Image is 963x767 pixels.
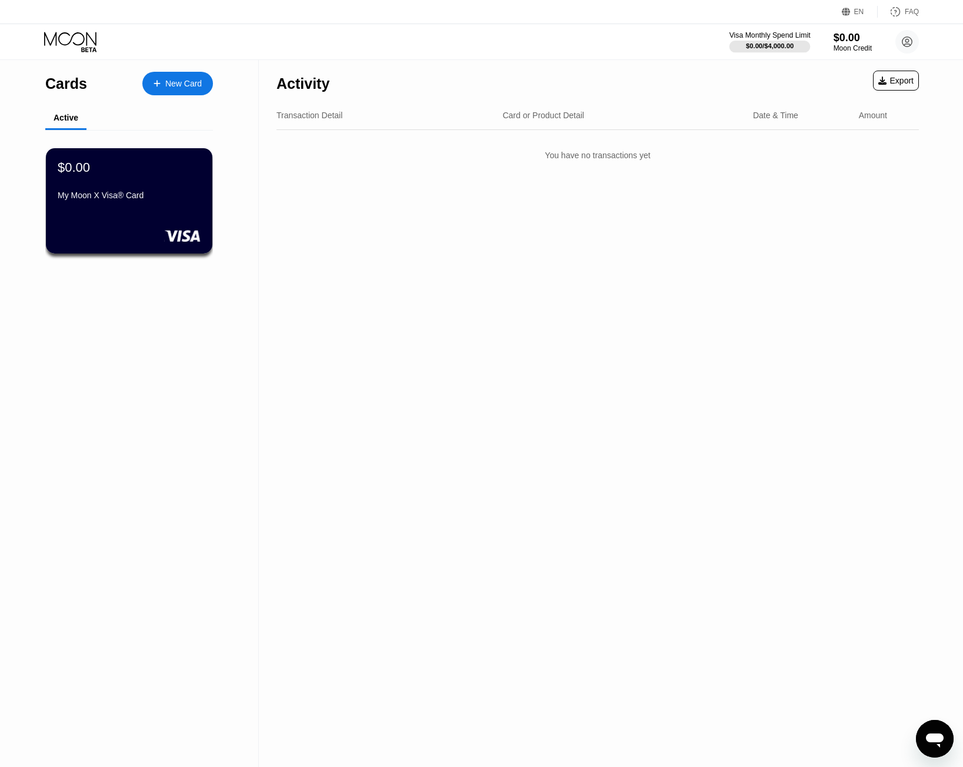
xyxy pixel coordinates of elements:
div: New Card [142,72,213,95]
div: FAQ [905,8,919,16]
div: Active [54,113,78,122]
div: $0.00 / $4,000.00 [746,42,794,49]
div: Export [873,71,919,91]
div: $0.00 [58,160,90,175]
div: Activity [276,75,329,92]
div: Amount [859,111,887,120]
iframe: زر إطلاق نافذة المراسلة [916,720,954,758]
div: Transaction Detail [276,111,342,120]
div: Visa Monthly Spend Limit$0.00/$4,000.00 [730,31,809,52]
div: Card or Product Detail [502,111,584,120]
div: EN [842,6,878,18]
div: New Card [165,79,202,89]
div: $0.00My Moon X Visa® Card [46,148,212,254]
div: Cards [45,75,87,92]
div: My Moon X Visa® Card [58,191,201,200]
div: FAQ [878,6,919,18]
div: Date & Time [753,111,798,120]
div: You have no transactions yet [276,139,919,172]
div: $0.00Moon Credit [834,32,872,52]
div: Export [878,76,914,85]
div: Visa Monthly Spend Limit [729,31,811,39]
div: EN [854,8,864,16]
div: Moon Credit [834,44,872,52]
div: $0.00 [834,32,872,44]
